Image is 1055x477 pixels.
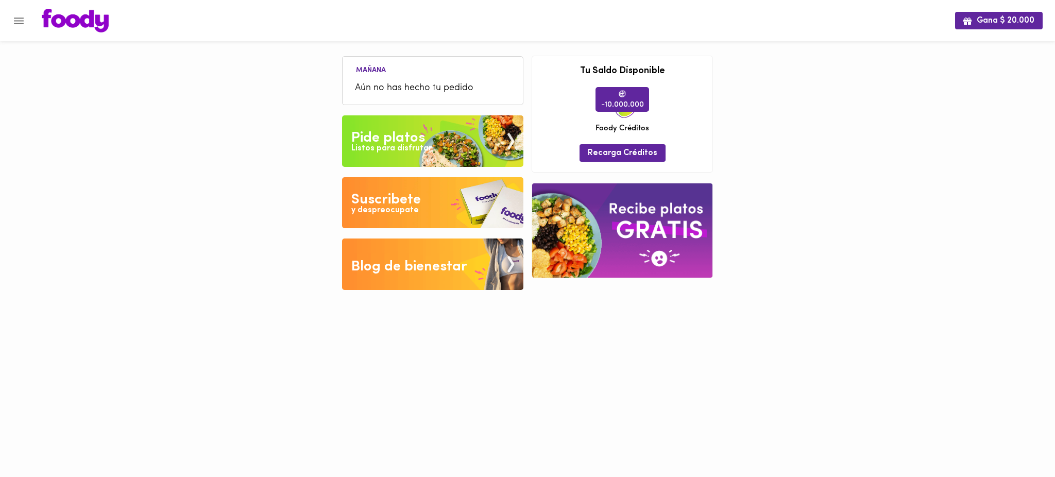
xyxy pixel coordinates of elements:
span: Aún no has hecho tu pedido [355,81,511,95]
img: referral-banner.png [532,183,712,278]
button: Menu [6,8,31,33]
span: Gana $ 20.000 [963,16,1034,26]
button: Gana $ 20.000 [955,12,1043,29]
li: Mañana [348,64,394,74]
img: Pide un Platos [342,115,523,167]
span: -10.000.000 [595,87,649,112]
img: foody-creditos.png [619,90,626,97]
button: Recarga Créditos [580,144,666,161]
span: Recarga Créditos [588,148,657,158]
div: Listos para disfrutar [351,143,432,155]
h3: Tu Saldo Disponible [540,66,705,77]
div: y despreocupate [351,205,419,216]
div: Pide platos [351,128,425,148]
div: Blog de bienestar [351,257,467,277]
div: Suscribete [351,190,421,210]
img: Disfruta bajar de peso [342,177,523,229]
img: Blog de bienestar [342,238,523,290]
img: logo.png [42,9,109,32]
span: Foody Créditos [595,123,649,134]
